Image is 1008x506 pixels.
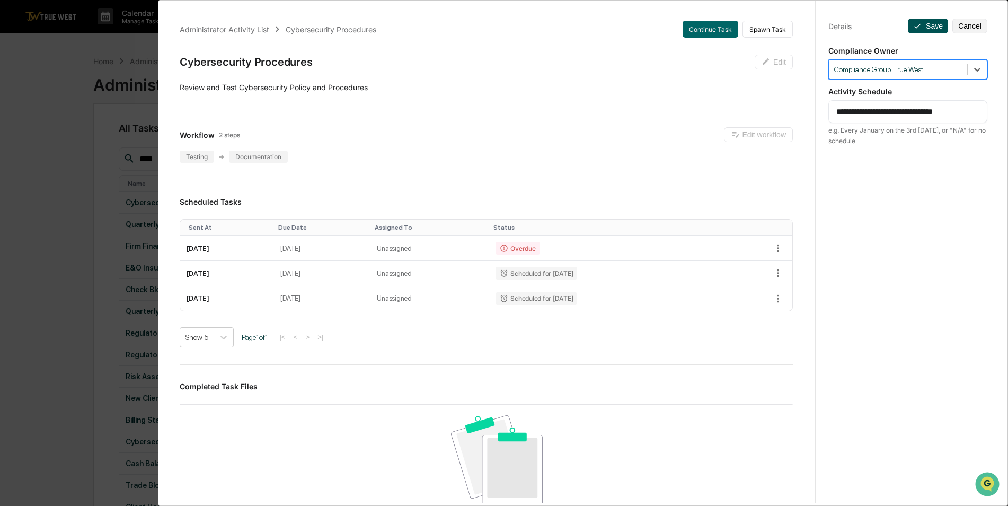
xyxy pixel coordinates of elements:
[229,151,288,163] div: Documentation
[828,46,987,55] p: Compliance Owner
[724,127,793,142] button: Edit workflow
[451,415,543,505] img: No data
[180,286,274,311] td: [DATE]
[73,129,136,149] a: 🗄️Attestations
[219,131,240,139] span: 2 steps
[11,81,30,100] img: 1746055101610-c473b297-6a78-478c-a979-82029cc54cd1
[952,19,987,33] button: Cancel
[75,179,128,188] a: Powered byPylon
[828,22,852,31] div: Details
[828,125,987,146] div: e.g. Every January on the 3rd [DATE], or "N/A" for no schedule
[21,154,67,164] span: Data Lookup
[370,286,489,311] td: Unassigned
[180,151,214,163] div: Testing
[370,261,489,286] td: Unassigned
[278,224,366,231] div: Toggle SortBy
[274,236,370,261] td: [DATE]
[180,382,793,391] h3: Completed Task Files
[36,81,174,92] div: Start new chat
[11,135,19,143] div: 🖐️
[314,333,326,342] button: >|
[180,236,274,261] td: [DATE]
[180,83,368,92] span: Review and Test Cybersecurity Policy and Procedures
[21,134,68,144] span: Preclearance
[180,130,215,139] span: Workflow
[189,224,270,231] div: Toggle SortBy
[180,56,312,68] div: Cybersecurity Procedures
[6,150,71,169] a: 🔎Data Lookup
[496,267,577,280] div: Scheduled for [DATE]
[242,333,268,342] span: Page 1 of 1
[496,242,540,255] div: Overdue
[87,134,131,144] span: Attestations
[908,19,948,33] button: Save
[496,292,577,305] div: Scheduled for [DATE]
[276,333,288,342] button: |<
[493,224,717,231] div: Toggle SortBy
[180,25,269,34] div: Administrator Activity List
[6,129,73,149] a: 🖐️Preclearance
[11,155,19,163] div: 🔎
[375,224,485,231] div: Toggle SortBy
[683,21,738,38] button: Continue Task
[180,197,793,206] h3: Scheduled Tasks
[274,261,370,286] td: [DATE]
[286,25,376,34] div: Cybersecurity Procedures
[755,55,793,69] button: Edit
[828,87,987,96] p: Activity Schedule
[274,286,370,311] td: [DATE]
[105,180,128,188] span: Pylon
[742,21,793,38] button: Spawn Task
[974,471,1003,500] iframe: Open customer support
[36,92,134,100] div: We're available if you need us!
[370,236,489,261] td: Unassigned
[290,333,301,342] button: <
[77,135,85,143] div: 🗄️
[180,261,274,286] td: [DATE]
[11,22,193,39] p: How can we help?
[302,333,313,342] button: >
[180,84,193,97] button: Start new chat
